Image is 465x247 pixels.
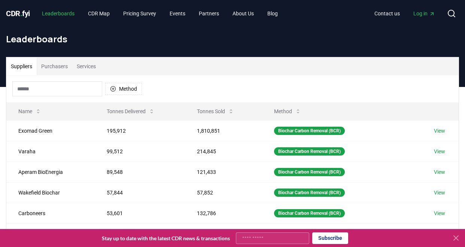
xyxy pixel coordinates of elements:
[191,104,240,119] button: Tonnes Sold
[274,209,345,217] div: Biochar Carbon Removal (BCR)
[185,120,262,141] td: 1,810,851
[268,104,307,119] button: Method
[95,203,185,223] td: 53,601
[95,223,185,244] td: 49,125
[6,162,95,182] td: Aperam BioEnergia
[434,189,445,196] a: View
[105,83,142,95] button: Method
[185,223,262,244] td: 52,625
[36,7,284,20] nav: Main
[434,168,445,176] a: View
[95,162,185,182] td: 89,548
[274,189,345,197] div: Biochar Carbon Removal (BCR)
[185,182,262,203] td: 57,852
[6,203,95,223] td: Carboneers
[274,127,345,135] div: Biochar Carbon Removal (BCR)
[164,7,191,20] a: Events
[101,104,161,119] button: Tonnes Delivered
[261,7,284,20] a: Blog
[185,141,262,162] td: 214,845
[82,7,116,20] a: CDR Map
[6,223,95,244] td: Pacific Biochar
[407,7,441,20] a: Log in
[185,162,262,182] td: 121,433
[36,7,80,20] a: Leaderboards
[6,120,95,141] td: Exomad Green
[434,127,445,135] a: View
[37,57,72,75] button: Purchasers
[185,203,262,223] td: 132,786
[6,8,30,19] a: CDR.fyi
[95,182,185,203] td: 57,844
[413,10,435,17] span: Log in
[12,104,47,119] button: Name
[434,148,445,155] a: View
[72,57,100,75] button: Services
[368,7,441,20] nav: Main
[368,7,406,20] a: Contact us
[95,141,185,162] td: 99,512
[6,9,30,18] span: CDR fyi
[6,141,95,162] td: Varaha
[95,120,185,141] td: 195,912
[274,168,345,176] div: Biochar Carbon Removal (BCR)
[227,7,260,20] a: About Us
[274,147,345,156] div: Biochar Carbon Removal (BCR)
[20,9,22,18] span: .
[193,7,225,20] a: Partners
[6,57,37,75] button: Suppliers
[6,182,95,203] td: Wakefield Biochar
[6,33,459,45] h1: Leaderboards
[434,210,445,217] a: View
[117,7,162,20] a: Pricing Survey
